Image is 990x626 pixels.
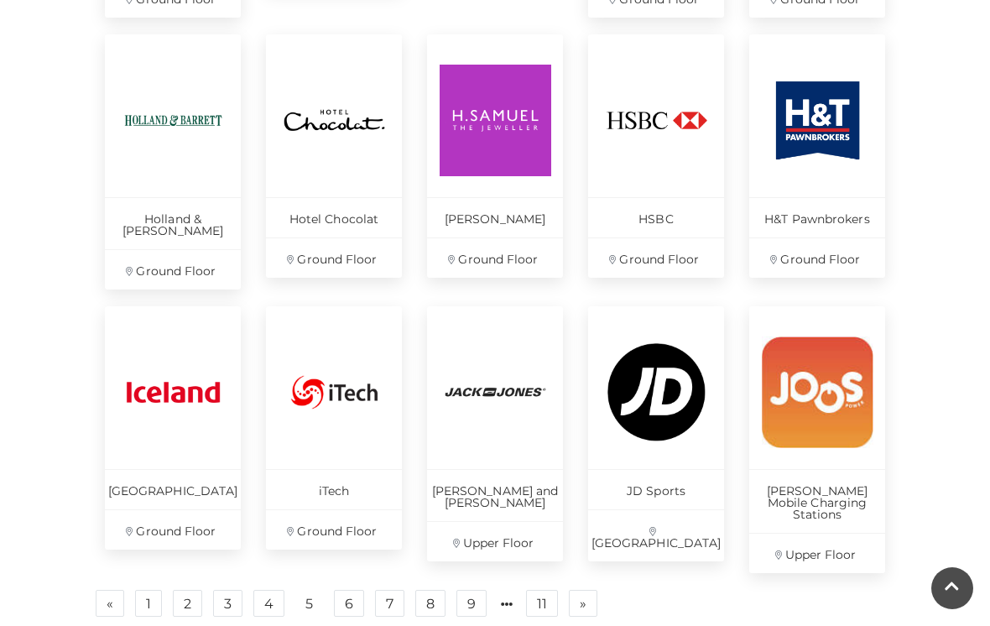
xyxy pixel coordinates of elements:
[588,237,724,278] p: Ground Floor
[588,34,724,278] a: HSBC Ground Floor
[253,590,284,617] a: 4
[588,306,724,561] a: JD Sports [GEOGRAPHIC_DATA]
[105,306,241,550] a: [GEOGRAPHIC_DATA] Ground Floor
[427,34,563,278] a: [PERSON_NAME] Ground Floor
[105,34,241,290] a: Holland & [PERSON_NAME] Ground Floor
[427,237,563,278] p: Ground Floor
[749,197,885,237] p: H&T Pawnbrokers
[334,590,364,617] a: 6
[375,590,404,617] a: 7
[105,249,241,290] p: Ground Floor
[427,469,563,521] p: [PERSON_NAME] and [PERSON_NAME]
[295,591,323,618] a: 5
[266,306,402,550] a: iTech Ground Floor
[569,590,597,617] a: Next
[107,597,113,609] span: «
[266,237,402,278] p: Ground Floor
[749,469,885,533] p: [PERSON_NAME] Mobile Charging Stations
[588,509,724,561] p: [GEOGRAPHIC_DATA]
[173,590,202,617] a: 2
[588,197,724,237] p: HSBC
[105,509,241,550] p: Ground Floor
[580,597,586,609] span: »
[105,469,241,509] p: [GEOGRAPHIC_DATA]
[266,34,402,278] a: Hotel Chocolat Ground Floor
[588,469,724,509] p: JD Sports
[266,469,402,509] p: iTech
[427,306,563,561] a: [PERSON_NAME] and [PERSON_NAME] Upper Floor
[105,197,241,249] p: Holland & [PERSON_NAME]
[266,197,402,237] p: Hotel Chocolat
[749,306,885,573] a: [PERSON_NAME] Mobile Charging Stations Upper Floor
[266,509,402,550] p: Ground Floor
[415,590,445,617] a: 8
[749,34,885,278] a: H&T Pawnbrokers Ground Floor
[427,521,563,561] p: Upper Floor
[749,533,885,573] p: Upper Floor
[427,197,563,237] p: [PERSON_NAME]
[135,590,162,617] a: 1
[749,237,885,278] p: Ground Floor
[213,590,242,617] a: 3
[526,590,558,617] a: 11
[96,590,124,617] a: Previous
[456,590,487,617] a: 9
